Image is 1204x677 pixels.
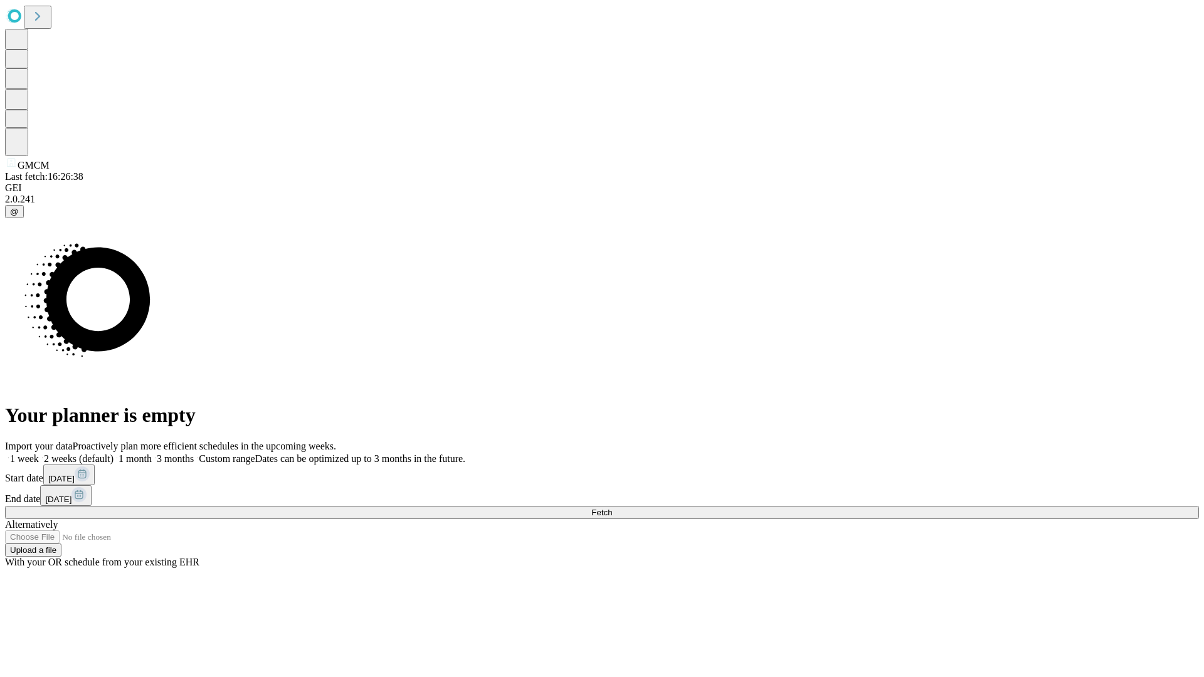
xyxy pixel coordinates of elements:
[255,453,465,464] span: Dates can be optimized up to 3 months in the future.
[45,495,71,504] span: [DATE]
[591,508,612,517] span: Fetch
[5,182,1199,194] div: GEI
[5,441,73,451] span: Import your data
[5,464,1199,485] div: Start date
[157,453,194,464] span: 3 months
[43,464,95,485] button: [DATE]
[44,453,114,464] span: 2 weeks (default)
[5,194,1199,205] div: 2.0.241
[5,171,83,182] span: Last fetch: 16:26:38
[5,485,1199,506] div: End date
[5,543,61,557] button: Upload a file
[18,160,50,171] span: GMCM
[5,506,1199,519] button: Fetch
[10,453,39,464] span: 1 week
[199,453,255,464] span: Custom range
[48,474,75,483] span: [DATE]
[73,441,336,451] span: Proactively plan more efficient schedules in the upcoming weeks.
[5,404,1199,427] h1: Your planner is empty
[5,519,58,530] span: Alternatively
[119,453,152,464] span: 1 month
[10,207,19,216] span: @
[5,557,199,567] span: With your OR schedule from your existing EHR
[5,205,24,218] button: @
[40,485,92,506] button: [DATE]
